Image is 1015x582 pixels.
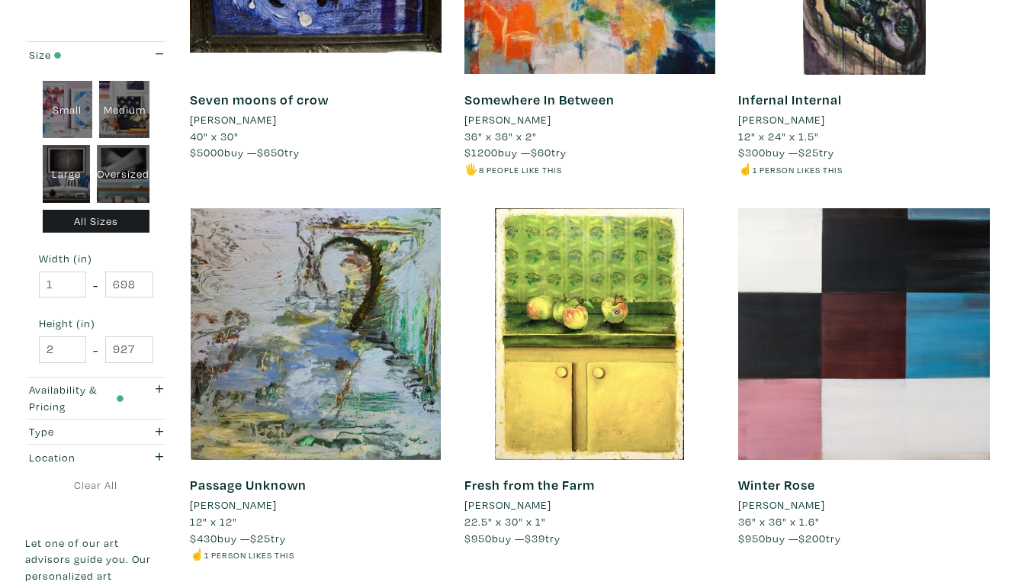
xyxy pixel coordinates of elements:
a: Fresh from the Farm [464,476,595,494]
a: [PERSON_NAME] [190,497,442,513]
div: Small [43,81,93,139]
li: [PERSON_NAME] [738,497,825,513]
small: 1 person likes this [753,164,843,175]
a: Somewhere In Between [464,91,615,108]
div: Large [43,145,91,203]
div: Location [29,449,124,466]
button: Availability & Pricing [25,378,167,419]
a: [PERSON_NAME] [190,111,442,128]
a: Clear All [25,477,167,494]
li: ☝️ [190,546,442,563]
li: 🖐️ [464,161,716,178]
span: buy — try [738,145,834,159]
span: $300 [738,145,766,159]
span: $650 [257,145,284,159]
div: All Sizes [43,210,150,233]
button: Type [25,420,167,445]
li: [PERSON_NAME] [190,111,277,128]
small: Height (in) [39,318,153,329]
span: $950 [464,531,492,545]
div: Medium [99,81,149,139]
li: ☝️ [738,161,990,178]
span: buy — try [190,145,300,159]
span: 12" x 12" [190,514,237,529]
span: $60 [531,145,551,159]
a: [PERSON_NAME] [464,111,716,128]
li: [PERSON_NAME] [464,497,551,513]
span: $25 [798,145,819,159]
span: $25 [250,531,271,545]
a: [PERSON_NAME] [738,497,990,513]
a: [PERSON_NAME] [464,497,716,513]
small: 1 person likes this [204,549,294,561]
span: 40" x 30" [190,129,239,143]
span: 36" x 36" x 1.6" [738,514,820,529]
span: $5000 [190,145,224,159]
span: - [93,339,98,360]
a: Winter Rose [738,476,815,494]
span: $39 [525,531,545,545]
button: Size [25,42,167,67]
div: Size [29,47,124,63]
button: Location [25,445,167,470]
li: [PERSON_NAME] [190,497,277,513]
span: $200 [798,531,826,545]
span: $1200 [464,145,498,159]
span: buy — try [190,531,286,545]
li: [PERSON_NAME] [464,111,551,128]
a: [PERSON_NAME] [738,111,990,128]
span: buy — try [464,145,567,159]
span: - [93,275,98,295]
a: Infernal Internal [738,91,842,108]
small: 8 people like this [479,164,562,175]
span: buy — try [738,531,841,545]
span: $430 [190,531,217,545]
span: $950 [738,531,766,545]
span: buy — try [464,531,560,545]
span: 22.5" x 30" x 1" [464,514,546,529]
small: Width (in) [39,253,153,264]
a: Seven moons of crow [190,91,329,108]
div: Type [29,423,124,440]
div: Oversized [97,145,149,203]
span: 36" x 36" x 2" [464,129,537,143]
a: Passage Unknown [190,476,307,494]
div: Availability & Pricing [29,381,124,414]
li: [PERSON_NAME] [738,111,825,128]
span: 12" x 24" x 1.5" [738,129,819,143]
